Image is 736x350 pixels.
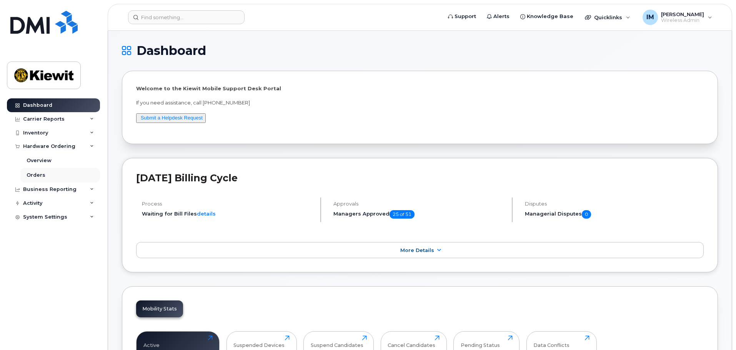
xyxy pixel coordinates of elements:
[333,201,505,207] h4: Approvals
[142,201,314,207] h4: Process
[703,317,730,344] iframe: Messenger Launcher
[233,335,285,348] div: Suspended Devices
[525,210,704,219] h5: Managerial Disputes
[136,113,206,123] button: Submit a Helpdesk Request
[143,335,160,348] div: Active
[141,115,203,121] a: Submit a Helpdesk Request
[582,210,591,219] span: 0
[197,211,216,217] a: details
[142,210,314,217] li: Waiting for Bill Files
[137,45,206,56] span: Dashboard
[461,335,500,348] div: Pending Status
[525,201,704,207] h4: Disputes
[388,335,435,348] div: Cancel Candidates
[533,335,569,348] div: Data Conflicts
[311,335,363,348] div: Suspend Candidates
[136,172,704,184] h2: [DATE] Billing Cycle
[400,247,434,253] span: More Details
[333,210,505,219] h5: Managers Approved
[136,85,704,92] p: Welcome to the Kiewit Mobile Support Desk Portal
[136,99,704,106] p: If you need assistance, call [PHONE_NUMBER]
[390,210,415,219] span: 25 of 51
